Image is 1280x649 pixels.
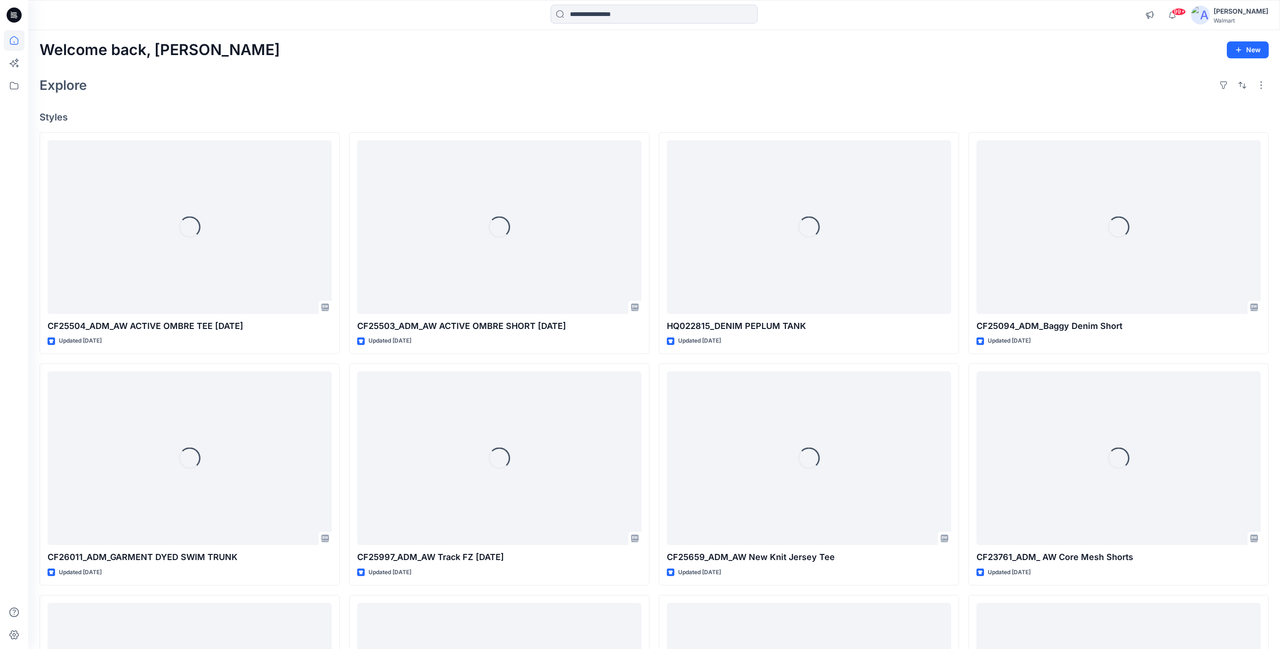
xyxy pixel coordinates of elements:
[48,320,332,333] p: CF25504_ADM_AW ACTIVE OMBRE TEE [DATE]
[678,336,721,346] p: Updated [DATE]
[667,551,951,564] p: CF25659_ADM_AW New Knit Jersey Tee
[40,78,87,93] h2: Explore
[976,320,1261,333] p: CF25094_ADM_Baggy Denim Short
[1227,41,1269,58] button: New
[667,320,951,333] p: HQ022815_DENIM PEPLUM TANK
[357,320,641,333] p: CF25503_ADM_AW ACTIVE OMBRE SHORT [DATE]
[988,568,1031,577] p: Updated [DATE]
[368,336,411,346] p: Updated [DATE]
[976,551,1261,564] p: CF23761_ADM_ AW Core Mesh Shorts
[1214,17,1268,24] div: Walmart
[59,336,102,346] p: Updated [DATE]
[40,112,1269,123] h4: Styles
[1191,6,1210,24] img: avatar
[988,336,1031,346] p: Updated [DATE]
[59,568,102,577] p: Updated [DATE]
[1172,8,1186,16] span: 99+
[1214,6,1268,17] div: [PERSON_NAME]
[40,41,280,59] h2: Welcome back, [PERSON_NAME]
[678,568,721,577] p: Updated [DATE]
[357,551,641,564] p: CF25997_ADM_AW Track FZ [DATE]
[368,568,411,577] p: Updated [DATE]
[48,551,332,564] p: CF26011_ADM_GARMENT DYED SWIM TRUNK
